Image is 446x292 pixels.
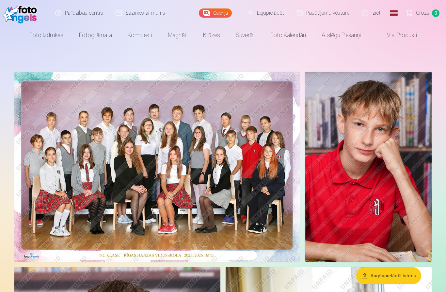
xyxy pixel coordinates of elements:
[3,3,40,23] img: /fa1
[416,9,429,17] span: Grozs
[22,26,71,44] a: Foto izdrukas
[263,26,314,44] a: Foto kalendāri
[195,26,228,44] a: Krūzes
[314,26,369,44] a: Atslēgu piekariņi
[369,26,425,44] a: Visi produkti
[432,9,439,17] span: 0
[228,26,263,44] a: Suvenīri
[356,267,421,284] button: Augšupielādēt bildes
[71,26,120,44] a: Fotogrāmata
[199,8,232,18] a: Galerija
[160,26,195,44] a: Magnēti
[120,26,160,44] a: Komplekti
